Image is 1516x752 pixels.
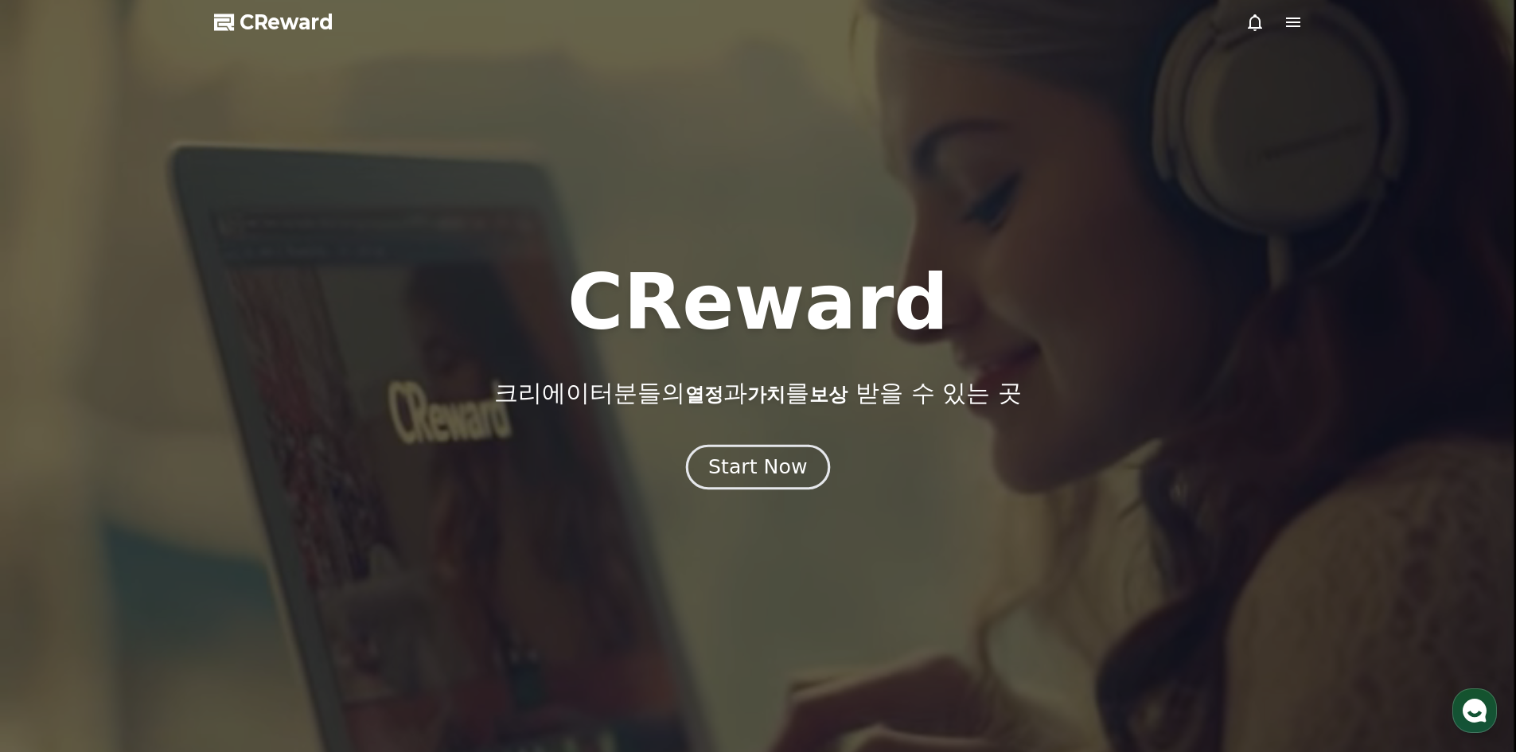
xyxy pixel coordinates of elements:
a: Start Now [689,462,827,477]
a: CReward [214,10,333,35]
span: 홈 [50,528,60,541]
span: 열정 [685,384,723,406]
span: 보상 [809,384,848,406]
a: 대화 [105,505,205,544]
a: 설정 [205,505,306,544]
span: 설정 [246,528,265,541]
span: CReward [240,10,333,35]
span: 대화 [146,529,165,542]
p: 크리에이터분들의 과 를 받을 수 있는 곳 [494,379,1021,407]
a: 홈 [5,505,105,544]
h1: CReward [567,264,949,341]
button: Start Now [686,444,830,489]
span: 가치 [747,384,785,406]
div: Start Now [708,454,807,481]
